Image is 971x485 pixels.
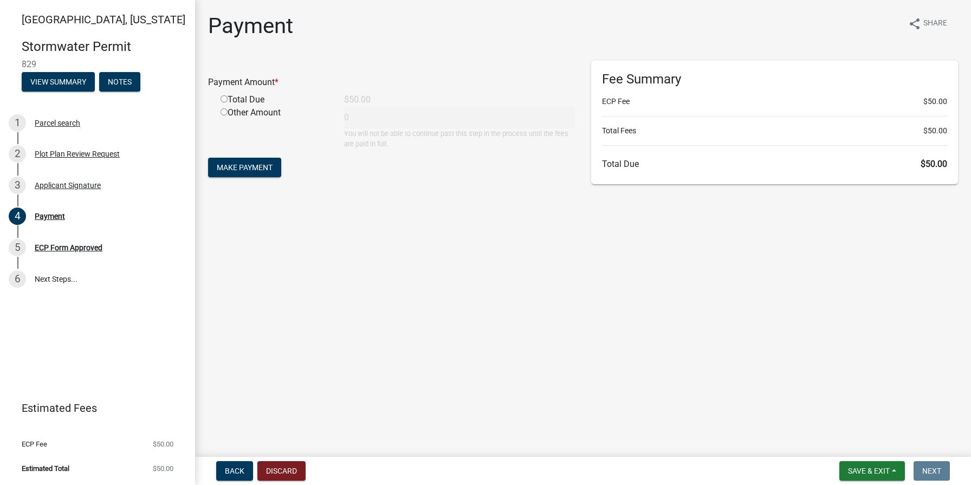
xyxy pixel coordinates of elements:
div: Other Amount [212,106,336,149]
div: Parcel search [35,119,80,127]
span: Estimated Total [22,465,69,472]
button: Make Payment [208,158,281,177]
span: Next [922,467,941,475]
button: Save & Exit [839,461,905,481]
h6: Fee Summary [602,72,947,87]
div: Payment [35,212,65,220]
span: $50.00 [923,125,947,137]
span: $50.00 [153,465,173,472]
li: Total Fees [602,125,947,137]
button: Discard [257,461,306,481]
button: Back [216,461,253,481]
span: 829 [22,59,173,69]
div: Applicant Signature [35,182,101,189]
button: Next [914,461,950,481]
span: $50.00 [153,441,173,448]
button: View Summary [22,72,95,92]
div: ECP Form Approved [35,244,102,251]
span: Share [923,17,947,30]
div: 3 [9,177,26,194]
span: [GEOGRAPHIC_DATA], [US_STATE] [22,13,185,26]
button: shareShare [899,13,956,34]
h4: Stormwater Permit [22,39,186,55]
h6: Total Due [602,159,947,169]
i: share [908,17,921,30]
span: Save & Exit [848,467,890,475]
wm-modal-confirm: Summary [22,78,95,87]
button: Notes [99,72,140,92]
h1: Payment [208,13,293,39]
div: 6 [9,270,26,288]
span: ECP Fee [22,441,47,448]
a: Estimated Fees [9,397,178,419]
wm-modal-confirm: Notes [99,78,140,87]
div: Total Due [212,93,336,106]
div: 4 [9,208,26,225]
span: $50.00 [921,159,947,169]
div: Plot Plan Review Request [35,150,120,158]
span: Back [225,467,244,475]
span: Make Payment [217,163,273,172]
li: ECP Fee [602,96,947,107]
div: Payment Amount [200,76,583,89]
div: 2 [9,145,26,163]
div: 5 [9,239,26,256]
span: $50.00 [923,96,947,107]
div: 1 [9,114,26,132]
